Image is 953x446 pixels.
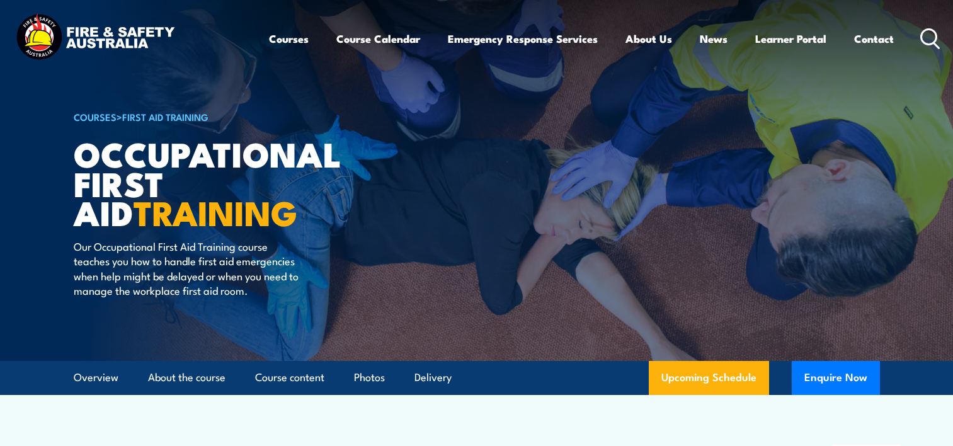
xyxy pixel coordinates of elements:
a: Course Calendar [336,22,420,55]
strong: TRAINING [134,185,297,237]
a: News [700,22,728,55]
a: About the course [148,361,225,394]
p: Our Occupational First Aid Training course teaches you how to handle first aid emergencies when h... [74,239,304,298]
a: Contact [854,22,894,55]
a: Courses [269,22,309,55]
a: Emergency Response Services [448,22,598,55]
a: Delivery [414,361,452,394]
h1: Occupational First Aid [74,139,385,227]
a: Photos [354,361,385,394]
button: Enquire Now [792,361,880,395]
a: Upcoming Schedule [649,361,769,395]
a: About Us [625,22,672,55]
a: Course content [255,361,324,394]
h6: > [74,109,385,124]
a: First Aid Training [122,110,208,123]
a: Overview [74,361,118,394]
a: Learner Portal [755,22,826,55]
a: COURSES [74,110,117,123]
